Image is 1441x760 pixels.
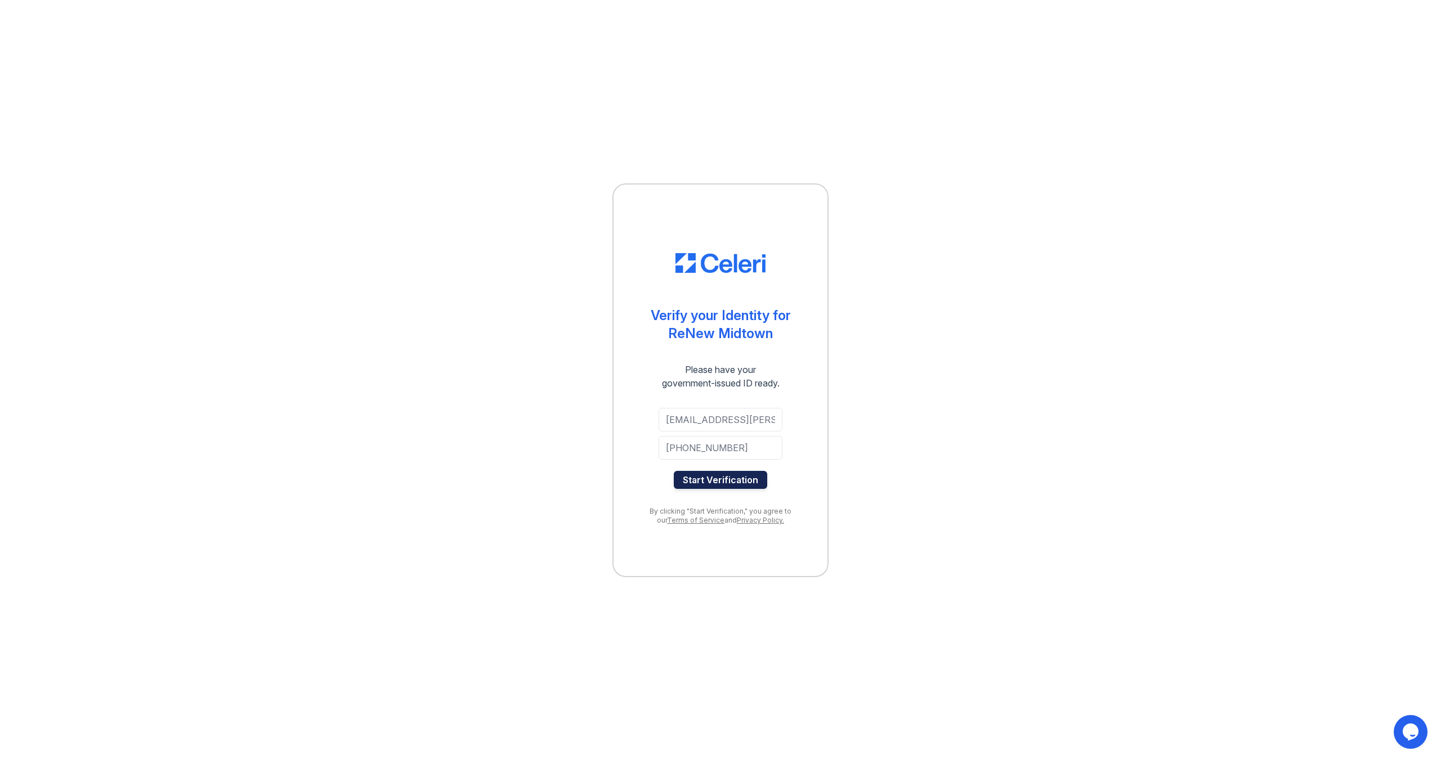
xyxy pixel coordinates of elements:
[667,516,724,524] a: Terms of Service
[636,507,805,525] div: By clicking "Start Verification," you agree to our and
[659,436,782,460] input: Phone
[675,253,766,273] img: CE_Logo_Blue-a8612792a0a2168367f1c8372b55b34899dd931a85d93a1a3d3e32e68fde9ad4.png
[674,471,767,489] button: Start Verification
[642,363,800,390] div: Please have your government-issued ID ready.
[737,516,784,524] a: Privacy Policy.
[651,307,791,343] div: Verify your Identity for ReNew Midtown
[659,408,782,431] input: Email
[1394,715,1430,749] iframe: chat widget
